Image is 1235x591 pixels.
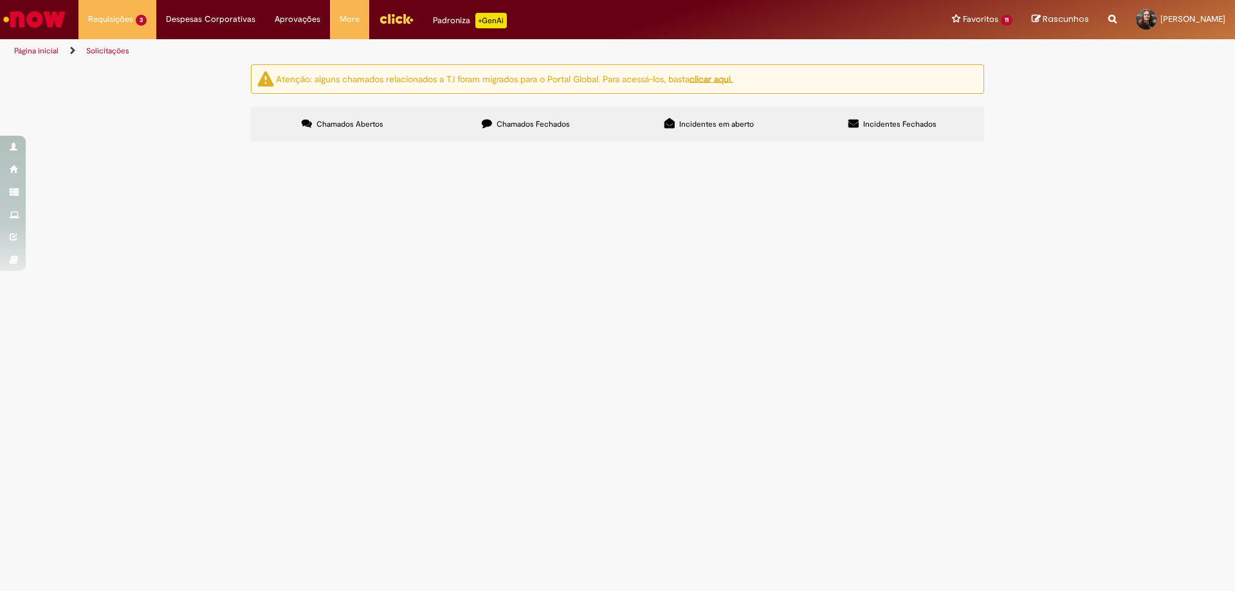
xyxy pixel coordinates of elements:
[1043,13,1089,25] span: Rascunhos
[1160,14,1225,24] span: [PERSON_NAME]
[275,13,320,26] span: Aprovações
[10,39,814,63] ul: Trilhas de página
[136,15,147,26] span: 3
[340,13,360,26] span: More
[276,73,733,84] ng-bind-html: Atenção: alguns chamados relacionados a T.I foram migrados para o Portal Global. Para acessá-los,...
[1001,15,1012,26] span: 11
[88,13,133,26] span: Requisições
[379,9,414,28] img: click_logo_yellow_360x200.png
[433,13,507,28] div: Padroniza
[1032,14,1089,26] a: Rascunhos
[1,6,68,32] img: ServiceNow
[679,119,754,129] span: Incidentes em aberto
[690,73,733,84] a: clicar aqui.
[166,13,255,26] span: Despesas Corporativas
[86,46,129,56] a: Solicitações
[475,13,507,28] p: +GenAi
[963,13,998,26] span: Favoritos
[316,119,383,129] span: Chamados Abertos
[497,119,570,129] span: Chamados Fechados
[14,46,59,56] a: Página inicial
[863,119,937,129] span: Incidentes Fechados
